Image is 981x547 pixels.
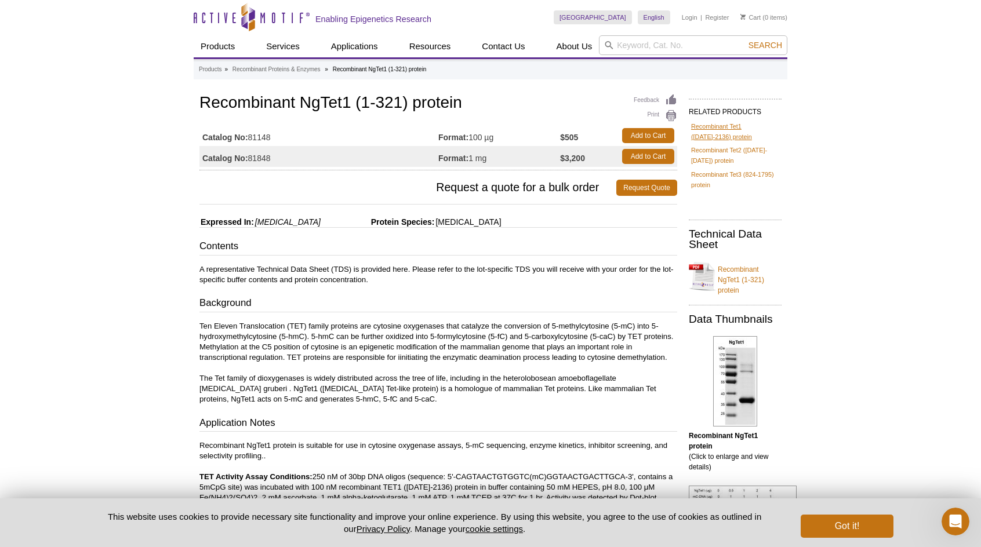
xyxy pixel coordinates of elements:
[682,13,697,21] a: Login
[315,14,431,24] h2: Enabling Epigenetics Research
[466,524,523,534] button: cookie settings
[616,180,677,196] a: Request Quote
[638,10,670,24] a: English
[199,94,677,114] h1: Recombinant NgTet1 (1-321) protein
[357,524,410,534] a: Privacy Policy
[740,13,761,21] a: Cart
[438,153,468,163] strong: Format:
[749,41,782,50] span: Search
[333,66,427,72] li: Recombinant NgTet1 (1-321) protein
[402,35,458,57] a: Resources
[199,146,438,167] td: 81848
[202,132,248,143] strong: Catalog No:
[622,149,674,164] a: Add to Cart
[199,239,677,256] h3: Contents
[560,132,578,143] strong: $505
[199,180,616,196] span: Request a quote for a bulk order
[550,35,599,57] a: About Us
[255,217,321,227] i: [MEDICAL_DATA]
[259,35,307,57] a: Services
[232,64,321,75] a: Recombinant Proteins & Enzymes
[700,10,702,24] li: |
[689,431,782,472] p: (Click to enlarge and view details)
[691,121,779,142] a: Recombinant Tet1 ([DATE]-2136) protein
[689,99,782,119] h2: RELATED PRODUCTS
[323,217,435,227] span: Protein Species:
[199,296,677,312] h3: Background
[634,110,677,122] a: Print
[691,169,779,190] a: Recombinant Tet3 (824-1795) protein
[740,10,787,24] li: (0 items)
[438,146,560,167] td: 1 mg
[324,35,385,57] a: Applications
[199,321,677,404] p: Ten Eleven Translocation (TET) family proteins are cytosine oxygenases that catalyze the conversi...
[554,10,632,24] a: [GEOGRAPHIC_DATA]
[438,125,560,146] td: 100 µg
[438,132,468,143] strong: Format:
[199,64,221,75] a: Products
[325,66,328,72] li: »
[740,14,746,20] img: Your Cart
[434,217,501,227] span: [MEDICAL_DATA]
[689,432,758,450] b: Recombinant NgTet1 protein
[194,35,242,57] a: Products
[199,125,438,146] td: 81148
[199,416,677,432] h3: Application Notes
[199,264,677,285] p: A representative Technical Data Sheet (TDS) is provided here. Please refer to the lot-specific TD...
[801,515,893,538] button: Got it!
[622,128,674,143] a: Add to Cart
[599,35,787,55] input: Keyword, Cat. No.
[705,13,729,21] a: Register
[475,35,532,57] a: Contact Us
[691,145,779,166] a: Recombinant Tet2 ([DATE]-[DATE]) protein
[745,40,786,50] button: Search
[202,153,248,163] strong: Catalog No:
[199,472,313,481] strong: TET Activity Assay Conditions:
[88,510,782,535] p: This website uses cookies to provide necessary site functionality and improve your online experie...
[689,229,782,250] h2: Technical Data Sheet
[224,66,228,72] li: »
[689,314,782,324] h2: Data Thumbnails
[560,153,585,163] strong: $3,200
[689,257,782,296] a: Recombinant NgTet1 (1-321) protein
[713,336,757,426] img: Recombinant NgTet1 protein
[199,217,254,227] span: Expressed In:
[634,94,677,107] a: Feedback
[942,508,969,535] iframe: Intercom live chat
[199,440,677,503] p: Recombinant NgTet1 protein is suitable for use in cytosine oxygenase assays, 5-mC sequencing, enz...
